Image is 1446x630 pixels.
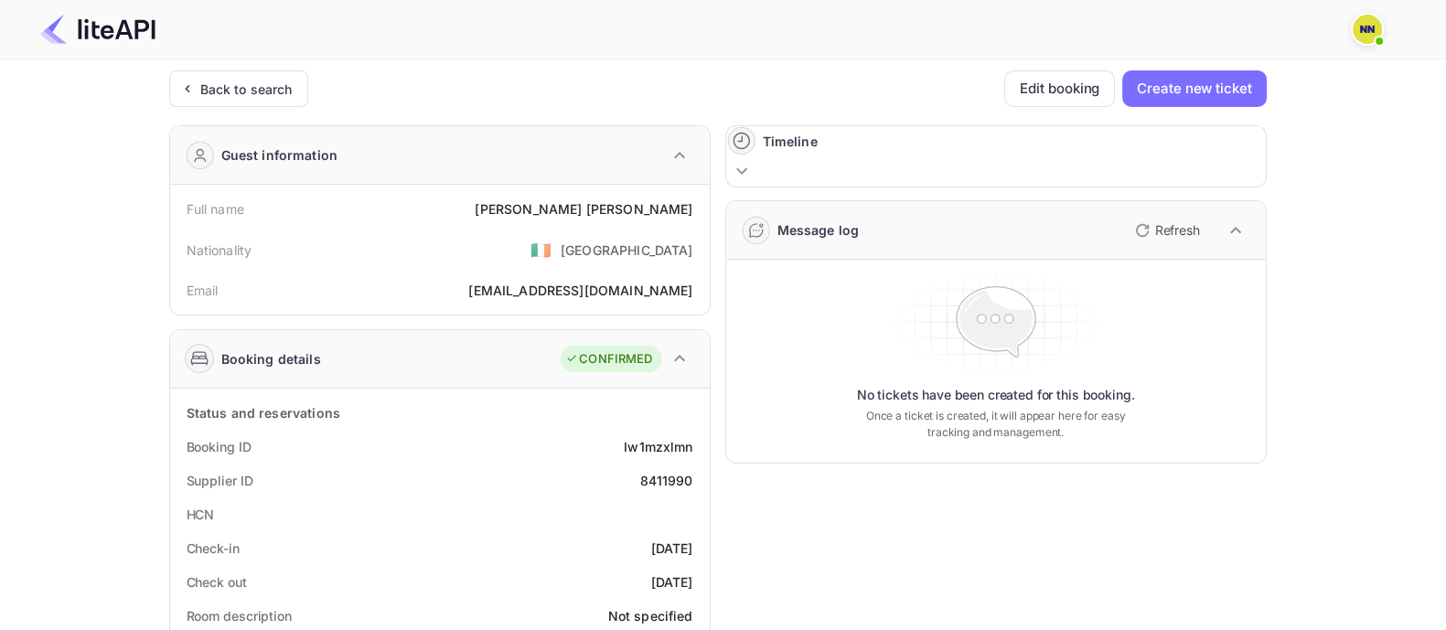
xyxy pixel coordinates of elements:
[1155,220,1200,240] p: Refresh
[530,233,552,266] span: United States
[40,15,155,44] img: LiteAPI Logo
[1124,216,1207,245] button: Refresh
[1353,15,1382,44] img: N/A N/A
[200,80,293,99] div: Back to search
[561,240,693,260] div: [GEOGRAPHIC_DATA]
[187,471,253,490] div: Supplier ID
[651,572,693,592] div: [DATE]
[221,349,321,368] div: Booking details
[857,386,1135,404] p: No tickets have been created for this booking.
[187,240,252,260] div: Nationality
[475,199,692,219] div: [PERSON_NAME] [PERSON_NAME]
[187,606,292,625] div: Room description
[852,408,1141,441] p: Once a ticket is created, it will appear here for easy tracking and management.
[777,220,860,240] div: Message log
[608,606,693,625] div: Not specified
[187,403,340,422] div: Status and reservations
[221,145,338,165] div: Guest information
[651,539,693,558] div: [DATE]
[763,132,818,151] div: Timeline
[187,505,215,524] div: HCN
[187,199,244,219] div: Full name
[624,437,692,456] div: Iw1mzxlmn
[1122,70,1266,107] button: Create new ticket
[639,471,692,490] div: 8411990
[187,539,240,558] div: Check-in
[187,437,252,456] div: Booking ID
[468,281,692,300] div: [EMAIL_ADDRESS][DOMAIN_NAME]
[187,572,247,592] div: Check out
[187,281,219,300] div: Email
[1004,70,1115,107] button: Edit booking
[565,350,652,368] div: CONFIRMED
